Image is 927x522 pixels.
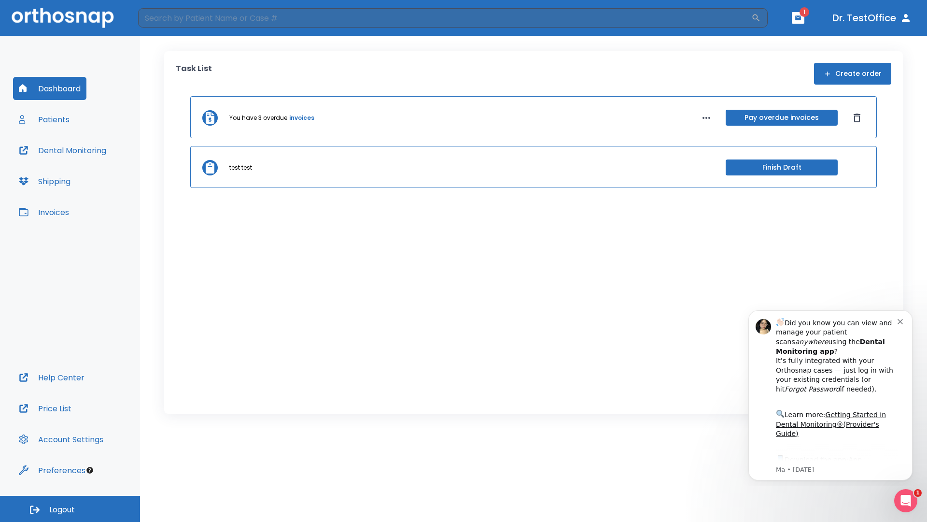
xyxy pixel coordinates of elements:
[13,170,76,193] button: Shipping
[289,114,314,122] a: invoices
[13,397,77,420] button: Price List
[726,110,838,126] button: Pay overdue invoices
[229,114,287,122] p: You have 3 overdue
[914,489,922,497] span: 1
[42,152,164,201] div: Download the app: | ​ Let us know if you need help getting started!
[164,15,171,23] button: Dismiss notification
[42,164,164,173] p: Message from Ma, sent 5w ago
[13,366,90,389] button: Help Center
[814,63,891,85] button: Create order
[229,163,252,172] p: test test
[13,77,86,100] button: Dashboard
[49,505,75,515] span: Logout
[13,108,75,131] button: Patients
[13,201,75,224] button: Invoices
[42,154,128,172] a: App Store
[726,159,838,175] button: Finish Draft
[849,110,865,126] button: Dismiss
[734,302,927,486] iframe: Intercom notifications message
[13,139,112,162] button: Dental Monitoring
[13,428,109,451] button: Account Settings
[176,63,212,85] p: Task List
[12,8,114,28] img: Orthosnap
[85,466,94,475] div: Tooltip anchor
[13,459,91,482] button: Preferences
[138,8,751,28] input: Search by Patient Name or Case #
[800,7,809,17] span: 1
[894,489,917,512] iframe: Intercom live chat
[829,9,915,27] button: Dr. TestOffice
